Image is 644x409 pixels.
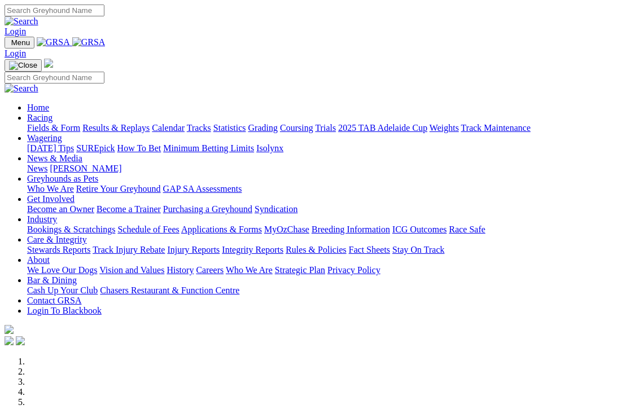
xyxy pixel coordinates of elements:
[5,5,104,16] input: Search
[27,123,80,133] a: Fields & Form
[27,174,98,183] a: Greyhounds as Pets
[27,306,102,315] a: Login To Blackbook
[315,123,336,133] a: Trials
[27,184,74,193] a: Who We Are
[248,123,278,133] a: Grading
[5,59,42,72] button: Toggle navigation
[117,143,161,153] a: How To Bet
[5,72,104,83] input: Search
[27,153,82,163] a: News & Media
[100,285,239,295] a: Chasers Restaurant & Function Centre
[213,123,246,133] a: Statistics
[163,184,242,193] a: GAP SA Assessments
[9,61,37,70] img: Close
[99,265,164,275] a: Vision and Values
[275,265,325,275] a: Strategic Plan
[27,225,115,234] a: Bookings & Scratchings
[16,336,25,345] img: twitter.svg
[256,143,283,153] a: Isolynx
[76,143,115,153] a: SUREpick
[152,123,185,133] a: Calendar
[44,59,53,68] img: logo-grsa-white.png
[167,265,194,275] a: History
[27,123,639,133] div: Racing
[76,184,161,193] a: Retire Your Greyhound
[117,225,179,234] a: Schedule of Fees
[196,265,224,275] a: Careers
[27,275,77,285] a: Bar & Dining
[82,123,150,133] a: Results & Replays
[5,16,38,27] img: Search
[163,143,254,153] a: Minimum Betting Limits
[226,265,273,275] a: Who We Are
[5,336,14,345] img: facebook.svg
[50,164,121,173] a: [PERSON_NAME]
[27,103,49,112] a: Home
[27,285,639,296] div: Bar & Dining
[163,204,252,214] a: Purchasing a Greyhound
[27,184,639,194] div: Greyhounds as Pets
[461,123,531,133] a: Track Maintenance
[27,255,50,265] a: About
[27,214,57,224] a: Industry
[11,38,30,47] span: Menu
[255,204,297,214] a: Syndication
[27,245,90,254] a: Stewards Reports
[27,143,639,153] div: Wagering
[349,245,390,254] a: Fact Sheets
[27,204,94,214] a: Become an Owner
[27,225,639,235] div: Industry
[37,37,70,47] img: GRSA
[5,49,26,58] a: Login
[27,164,639,174] div: News & Media
[27,265,97,275] a: We Love Our Dogs
[27,265,639,275] div: About
[5,27,26,36] a: Login
[27,194,75,204] a: Get Involved
[187,123,211,133] a: Tracks
[222,245,283,254] a: Integrity Reports
[338,123,427,133] a: 2025 TAB Adelaide Cup
[392,225,446,234] a: ICG Outcomes
[27,204,639,214] div: Get Involved
[27,285,98,295] a: Cash Up Your Club
[449,225,485,234] a: Race Safe
[27,164,47,173] a: News
[5,325,14,334] img: logo-grsa-white.png
[280,123,313,133] a: Coursing
[27,113,52,122] a: Racing
[430,123,459,133] a: Weights
[5,37,34,49] button: Toggle navigation
[27,235,87,244] a: Care & Integrity
[27,133,62,143] a: Wagering
[93,245,165,254] a: Track Injury Rebate
[97,204,161,214] a: Become a Trainer
[264,225,309,234] a: MyOzChase
[72,37,106,47] img: GRSA
[27,143,74,153] a: [DATE] Tips
[5,83,38,94] img: Search
[181,225,262,234] a: Applications & Forms
[27,296,81,305] a: Contact GRSA
[327,265,380,275] a: Privacy Policy
[27,245,639,255] div: Care & Integrity
[167,245,220,254] a: Injury Reports
[286,245,347,254] a: Rules & Policies
[312,225,390,234] a: Breeding Information
[392,245,444,254] a: Stay On Track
